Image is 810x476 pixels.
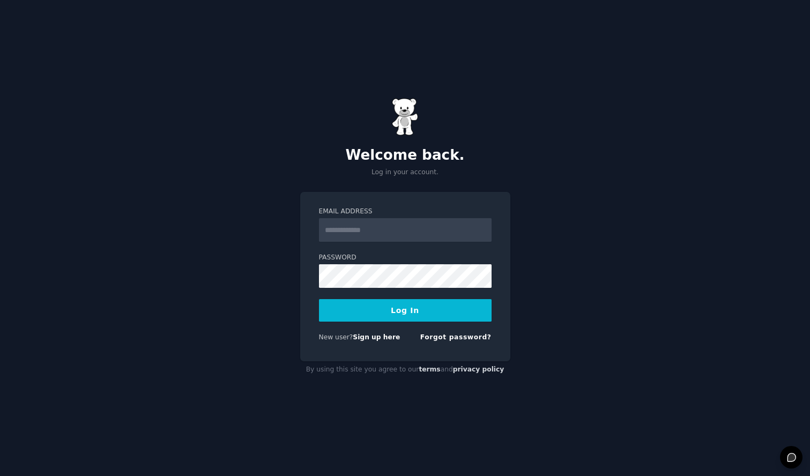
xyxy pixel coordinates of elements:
[319,207,492,217] label: Email Address
[300,147,510,164] h2: Welcome back.
[419,366,440,373] a: terms
[319,253,492,263] label: Password
[300,168,510,177] p: Log in your account.
[319,333,353,341] span: New user?
[420,333,492,341] a: Forgot password?
[392,98,419,136] img: Gummy Bear
[319,299,492,322] button: Log In
[453,366,504,373] a: privacy policy
[353,333,400,341] a: Sign up here
[300,361,510,378] div: By using this site you agree to our and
